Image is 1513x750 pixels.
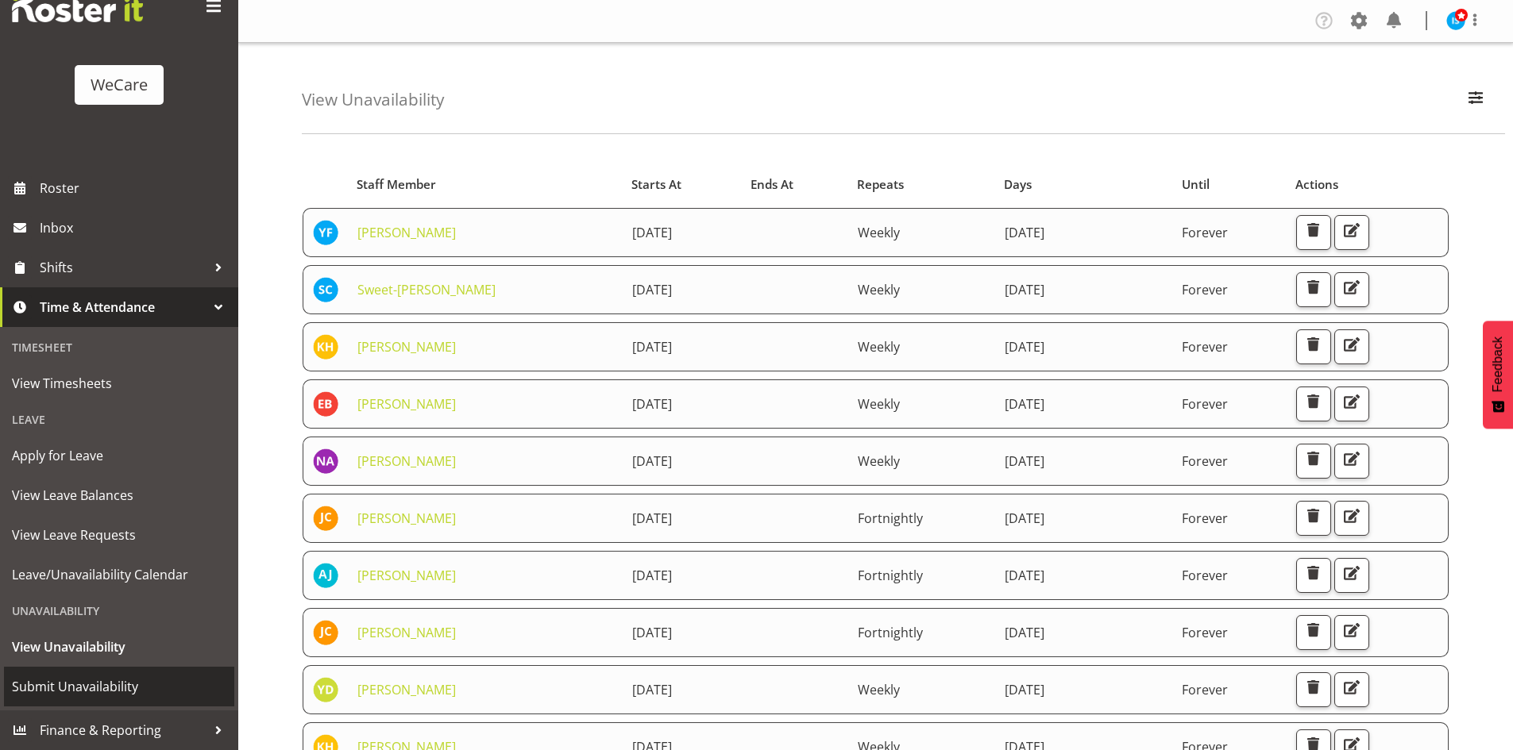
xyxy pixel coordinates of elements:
span: Weekly [858,338,900,356]
span: Forever [1182,624,1228,641]
img: emily-brick10534.jpg [313,391,338,417]
a: Sweet-[PERSON_NAME] [357,281,496,298]
a: [PERSON_NAME] [357,452,456,470]
span: Inbox [40,216,230,240]
div: WeCare [91,73,148,97]
span: Feedback [1491,337,1505,392]
div: Unavailability [4,594,234,627]
button: Edit Unavailability [1334,387,1369,421]
span: [DATE] [1005,395,1044,413]
span: Forever [1182,510,1228,527]
span: Forever [1182,338,1228,356]
span: Repeats [857,175,904,194]
button: Edit Unavailability [1334,329,1369,364]
div: Leave [4,403,234,436]
span: [DATE] [632,510,672,527]
span: [DATE] [632,281,672,298]
button: Feedback - Show survey [1483,321,1513,429]
span: Staff Member [357,175,436,194]
span: Leave/Unavailability Calendar [12,563,226,587]
span: [DATE] [632,681,672,698]
span: Submit Unavailability [12,675,226,698]
img: yvonne-denny10917.jpg [313,677,338,702]
a: [PERSON_NAME] [357,681,456,698]
img: yune-fountaine10452.jpg [313,220,338,245]
button: Delete Unavailability [1296,387,1331,421]
a: Leave/Unavailability Calendar [4,555,234,594]
button: Delete Unavailability [1296,501,1331,536]
a: View Unavailability [4,627,234,667]
span: Forever [1182,567,1228,584]
span: Forever [1182,395,1228,413]
span: [DATE] [632,452,672,470]
img: jessica-cummings10458.jpg [313,620,338,645]
span: Fortnightly [858,567,923,584]
span: [DATE] [632,567,672,584]
span: [DATE] [632,624,672,641]
button: Edit Unavailability [1334,444,1369,479]
img: jessica-cummings10458.jpg [313,506,338,531]
img: nicki-alexander10456.jpg [313,448,338,474]
span: [DATE] [1005,281,1044,298]
button: Edit Unavailability [1334,272,1369,307]
span: Days [1004,175,1032,194]
button: Delete Unavailability [1296,272,1331,307]
span: Forever [1182,452,1228,470]
a: View Leave Requests [4,515,234,555]
button: Edit Unavailability [1334,215,1369,250]
span: View Leave Balances [12,483,226,507]
span: [DATE] [1005,681,1044,698]
button: Edit Unavailability [1334,558,1369,593]
a: Apply for Leave [4,436,234,475]
button: Delete Unavailability [1296,215,1331,250]
button: Edit Unavailability [1334,672,1369,707]
span: View Timesheets [12,371,226,395]
button: Delete Unavailability [1296,329,1331,364]
a: [PERSON_NAME] [357,338,456,356]
span: Finance & Reporting [40,718,206,742]
span: Roster [40,176,230,200]
button: Delete Unavailability [1296,615,1331,650]
a: View Timesheets [4,363,234,403]
span: Weekly [858,281,900,298]
button: Edit Unavailability [1334,501,1369,536]
span: [DATE] [1005,452,1044,470]
button: Delete Unavailability [1296,672,1331,707]
span: Weekly [858,395,900,413]
span: Actions [1295,175,1338,194]
span: [DATE] [1005,510,1044,527]
a: [PERSON_NAME] [357,395,456,413]
div: Timesheet [4,331,234,363]
span: Weekly [858,224,900,241]
a: [PERSON_NAME] [357,624,456,641]
button: Filter Employees [1459,83,1492,117]
h4: View Unavailability [302,90,444,109]
span: Forever [1182,281,1228,298]
span: Forever [1182,681,1228,698]
a: [PERSON_NAME] [357,567,456,584]
a: Submit Unavailability [4,667,234,706]
span: Apply for Leave [12,444,226,467]
img: kelly-ann-hofmeester10451.jpg [313,334,338,360]
span: Fortnightly [858,624,923,641]
span: [DATE] [1005,224,1044,241]
span: [DATE] [1005,624,1044,641]
a: View Leave Balances [4,475,234,515]
span: View Leave Requests [12,523,226,547]
a: [PERSON_NAME] [357,510,456,527]
img: sweet-lin-chan10454.jpg [313,277,338,302]
span: Time & Attendance [40,295,206,319]
button: Delete Unavailability [1296,558,1331,593]
span: Weekly [858,681,900,698]
span: View Unavailability [12,635,226,659]
span: Weekly [858,452,900,470]
img: aj-jones10453.jpg [313,563,338,588]
a: [PERSON_NAME] [357,224,456,241]
span: Forever [1182,224,1228,241]
span: Shifts [40,256,206,279]
span: Until [1182,175,1210,194]
span: [DATE] [632,224,672,241]
button: Edit Unavailability [1334,615,1369,650]
span: Fortnightly [858,510,923,527]
span: [DATE] [1005,567,1044,584]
